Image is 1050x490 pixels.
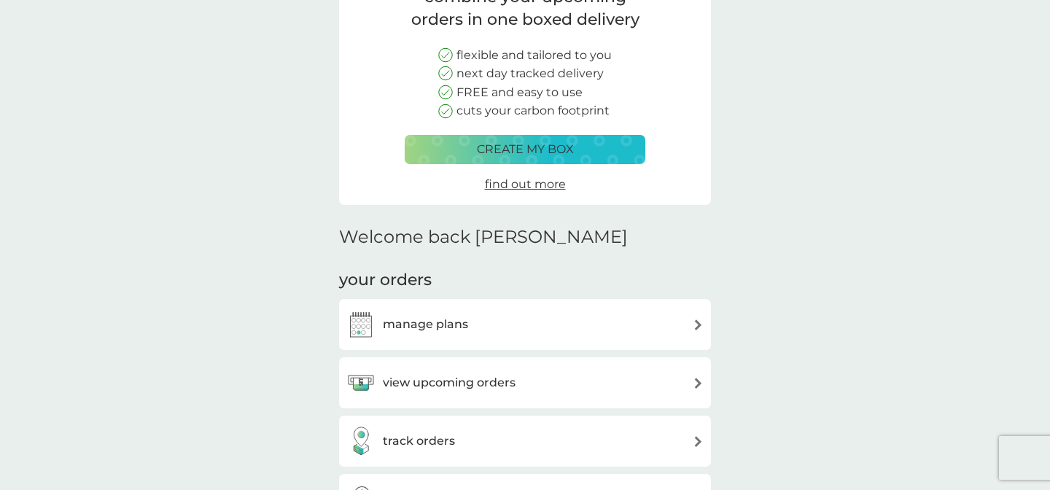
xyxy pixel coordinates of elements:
[339,269,432,292] h3: your orders
[456,101,610,120] p: cuts your carbon footprint
[693,319,704,330] img: arrow right
[456,83,583,102] p: FREE and easy to use
[383,373,516,392] h3: view upcoming orders
[485,177,566,191] span: find out more
[456,64,604,83] p: next day tracked delivery
[485,175,566,194] a: find out more
[383,315,468,334] h3: manage plans
[693,436,704,447] img: arrow right
[405,135,645,164] button: create my box
[456,46,612,65] p: flexible and tailored to you
[693,378,704,389] img: arrow right
[339,227,628,248] h2: Welcome back [PERSON_NAME]
[477,140,574,159] p: create my box
[383,432,455,451] h3: track orders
